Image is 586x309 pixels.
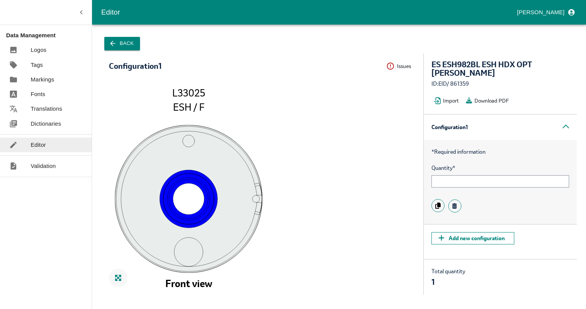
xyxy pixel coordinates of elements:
div: Configuration 1 [424,115,577,140]
div: Editor [101,7,514,18]
div: 1 [431,278,465,286]
p: Required information [431,148,569,156]
div: Configuration 1 [109,62,161,70]
p: Data Management [6,31,92,40]
p: Markings [31,75,54,84]
p: [PERSON_NAME] [517,8,565,17]
p: Dictionaries [31,120,61,128]
p: Logos [31,46,46,54]
p: Fonts [31,90,45,98]
p: Editor [31,141,46,149]
button: Add new configuration [431,232,514,244]
button: Issues [386,60,416,72]
div: Total quantity [431,267,465,287]
p: Translations [31,105,62,113]
button: profile [514,6,577,19]
button: Download PDF [464,95,514,106]
div: ID: EID / 861359 [431,80,569,88]
button: Back [104,37,140,50]
p: Validation [31,162,56,170]
div: ES ESH982BL ESH HDX OPT [PERSON_NAME] [431,60,569,77]
tspan: Front view [165,277,212,290]
button: Import [431,95,464,106]
p: Tags [31,61,43,69]
tspan: L33025 [172,86,205,99]
span: Quantity [431,164,569,172]
tspan: ESH / F [173,101,204,113]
